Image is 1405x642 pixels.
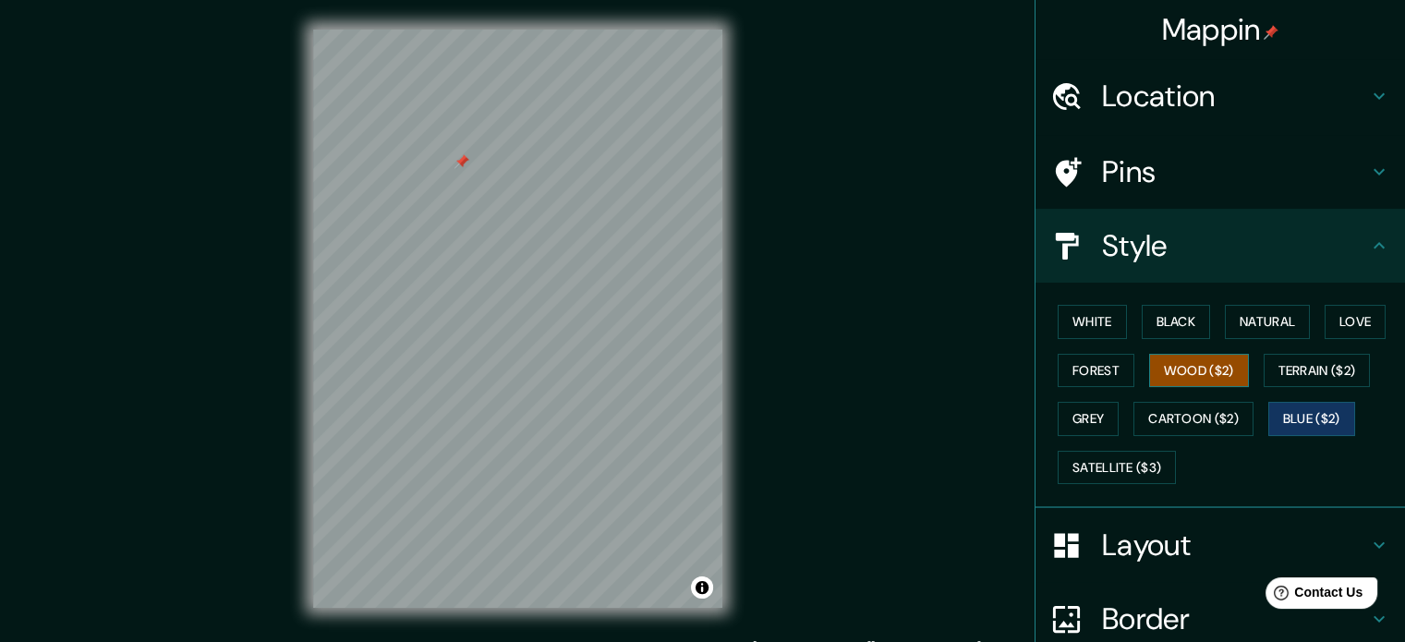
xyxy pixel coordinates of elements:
h4: Pins [1102,153,1368,190]
h4: Border [1102,600,1368,637]
h4: Mappin [1162,11,1279,48]
img: pin-icon.png [1264,25,1278,40]
button: Grey [1058,402,1119,436]
button: Cartoon ($2) [1133,402,1254,436]
button: Toggle attribution [691,576,713,599]
h4: Layout [1102,527,1368,563]
h4: Style [1102,227,1368,264]
button: Forest [1058,354,1134,388]
button: White [1058,305,1127,339]
h4: Location [1102,78,1368,115]
div: Layout [1036,508,1405,582]
button: Love [1325,305,1386,339]
div: Location [1036,59,1405,133]
canvas: Map [313,30,722,608]
div: Pins [1036,135,1405,209]
div: Style [1036,209,1405,283]
button: Wood ($2) [1149,354,1249,388]
button: Satellite ($3) [1058,451,1176,485]
button: Blue ($2) [1268,402,1355,436]
button: Terrain ($2) [1264,354,1371,388]
button: Natural [1225,305,1310,339]
button: Black [1142,305,1211,339]
iframe: Help widget launcher [1241,570,1385,622]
